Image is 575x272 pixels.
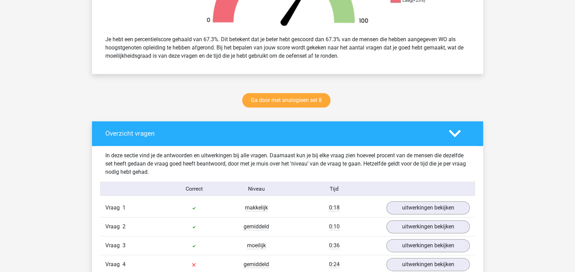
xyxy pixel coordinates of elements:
div: Tijd [287,185,381,193]
span: 2 [122,223,126,230]
span: gemiddeld [244,261,269,268]
span: 0:24 [329,261,340,268]
span: 0:36 [329,242,340,249]
a: uitwerkingen bekijken [386,239,470,252]
div: In deze sectie vind je de antwoorden en uitwerkingen bij alle vragen. Daarnaast kun je bij elke v... [100,151,475,176]
a: uitwerkingen bekijken [386,258,470,271]
span: Vraag [105,260,122,269]
a: uitwerkingen bekijken [386,201,470,214]
span: 0:18 [329,204,340,211]
span: Vraag [105,204,122,212]
a: uitwerkingen bekijken [386,220,470,233]
span: gemiddeld [244,223,269,230]
div: Je hebt een percentielscore gehaald van 67.3%. Dit betekent dat je beter hebt gescoord dan 67.3% ... [100,33,475,63]
span: Vraag [105,241,122,250]
span: Vraag [105,223,122,231]
div: Niveau [225,185,287,193]
span: 1 [122,204,126,211]
span: makkelijk [245,204,268,211]
span: 3 [122,242,126,249]
div: Correct [163,185,225,193]
span: 4 [122,261,126,268]
h4: Overzicht vragen [105,129,438,137]
span: moeilijk [247,242,266,249]
span: 0:10 [329,223,340,230]
a: Ga door met analogieen set 8 [242,93,330,107]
